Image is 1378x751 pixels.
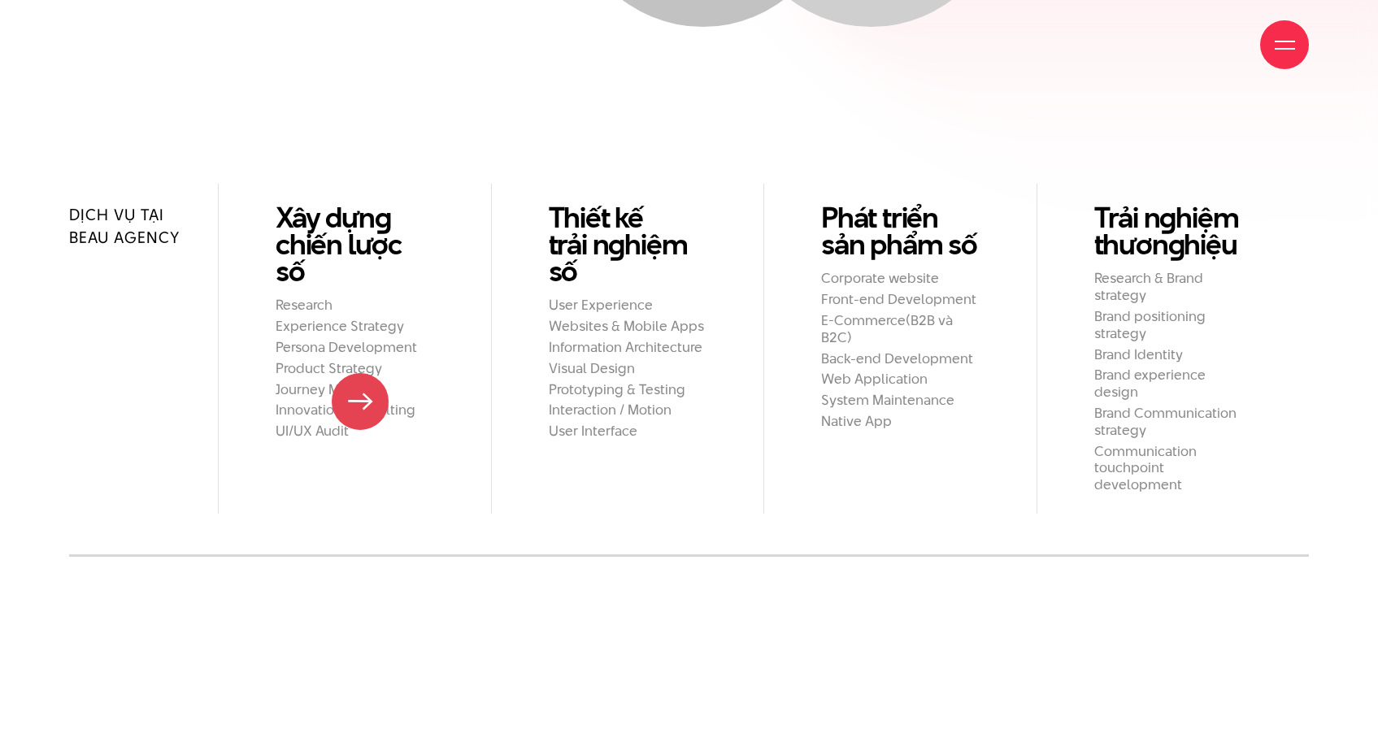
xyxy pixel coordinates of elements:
[549,402,707,419] h2: Interaction / Motion
[1094,346,1253,363] h2: Brand Identity
[549,381,707,398] h2: Prototyping & Testing
[1094,270,1253,304] h2: Research & Brand strategy
[549,297,707,314] h2: User Experience
[276,297,434,314] h2: Research
[1094,308,1253,342] h2: Brand positioning strategy
[1094,405,1253,439] h2: Brand Communication strategy
[821,312,980,346] h2: E-Commerce(B2B và B2C)
[549,423,707,440] h2: User Interface
[276,402,434,419] h2: Innovation Consulting
[821,371,980,388] h2: Web Application
[276,204,434,284] a: Xây dựng chiến lược số
[1168,224,1185,264] en: g
[276,423,434,440] h2: UI/UX Audit
[1094,443,1253,493] h2: Communication touchpoint development
[821,413,980,430] h2: Native App
[375,198,391,237] en: g
[1159,198,1176,237] en: g
[821,392,980,409] h2: System Maintenance
[276,339,434,356] h2: Persona Development
[549,204,707,284] a: Thiết kếtrải nghiệm số
[69,204,185,250] h2: Dịch vụ tại Beau Agency
[821,204,980,258] a: Phát triểnsản phẩm số
[1094,367,1253,401] h2: Brand experience design
[549,360,707,377] h2: Visual Design
[276,381,434,398] h2: Journey Mapping
[549,339,707,356] h2: Information Architecture
[821,291,980,308] h2: Front-end Development
[276,360,434,377] h2: Product Strategy
[821,350,980,367] h2: Back-end Development
[821,270,980,287] h2: Corporate website
[1094,204,1253,258] a: Trải nghiệmthươnghiệu
[549,318,707,335] h2: Websites & Mobile Apps
[276,318,434,335] h2: Experience Strategy
[608,224,624,264] en: g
